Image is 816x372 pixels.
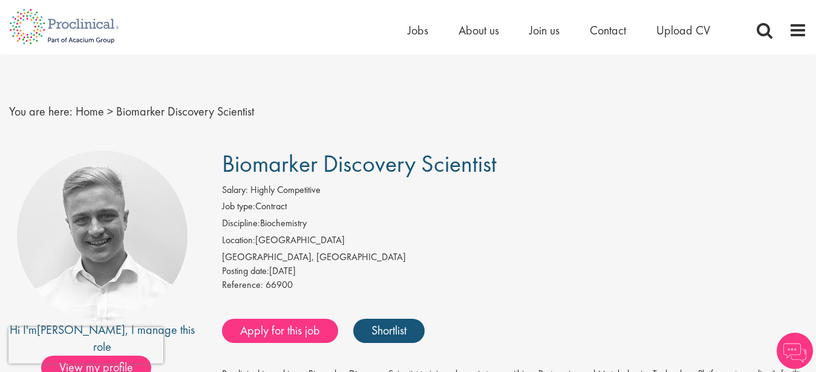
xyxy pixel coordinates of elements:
div: [DATE] [222,264,807,278]
label: Discipline: [222,217,260,230]
a: Join us [529,22,560,38]
a: Contact [590,22,626,38]
a: About us [459,22,499,38]
div: [GEOGRAPHIC_DATA], [GEOGRAPHIC_DATA] [222,250,807,264]
label: Salary: [222,183,248,197]
label: Job type: [222,200,255,214]
span: 66900 [266,278,293,291]
a: Upload CV [656,22,710,38]
a: Jobs [408,22,428,38]
iframe: reCAPTCHA [8,327,163,364]
a: breadcrumb link [76,103,104,119]
div: Hi I'm , I manage this role [9,321,195,356]
span: Highly Competitive [250,183,321,196]
li: Contract [222,200,807,217]
a: Apply for this job [222,319,338,343]
img: imeage of recruiter Joshua Bye [17,151,188,321]
span: Biomarker Discovery Scientist [222,148,497,179]
span: Posting date: [222,264,269,277]
li: Biochemistry [222,217,807,233]
a: [PERSON_NAME] [37,322,125,338]
li: [GEOGRAPHIC_DATA] [222,233,807,250]
label: Reference: [222,278,263,292]
span: You are here: [9,103,73,119]
a: Shortlist [353,319,425,343]
label: Location: [222,233,255,247]
span: > [107,103,113,119]
img: Chatbot [777,333,813,369]
span: Biomarker Discovery Scientist [116,103,254,119]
